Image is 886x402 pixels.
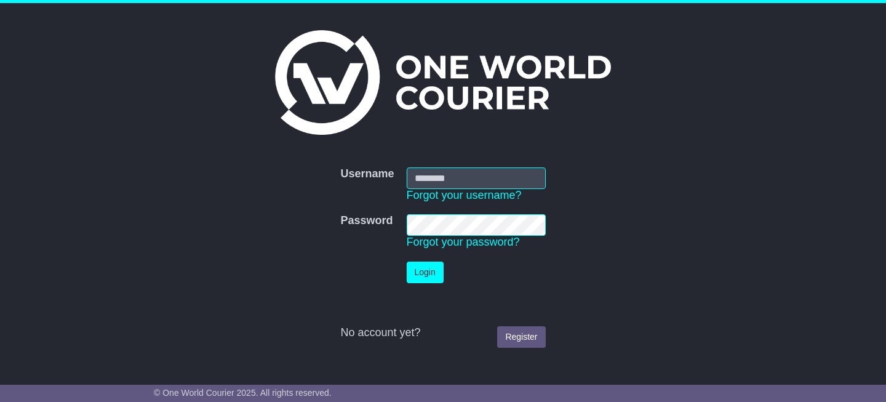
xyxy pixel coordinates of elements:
[407,262,444,283] button: Login
[275,30,611,135] img: One World
[340,326,545,340] div: No account yet?
[340,167,394,181] label: Username
[497,326,545,348] a: Register
[340,214,393,228] label: Password
[407,189,522,201] a: Forgot your username?
[154,388,332,398] span: © One World Courier 2025. All rights reserved.
[407,236,520,248] a: Forgot your password?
